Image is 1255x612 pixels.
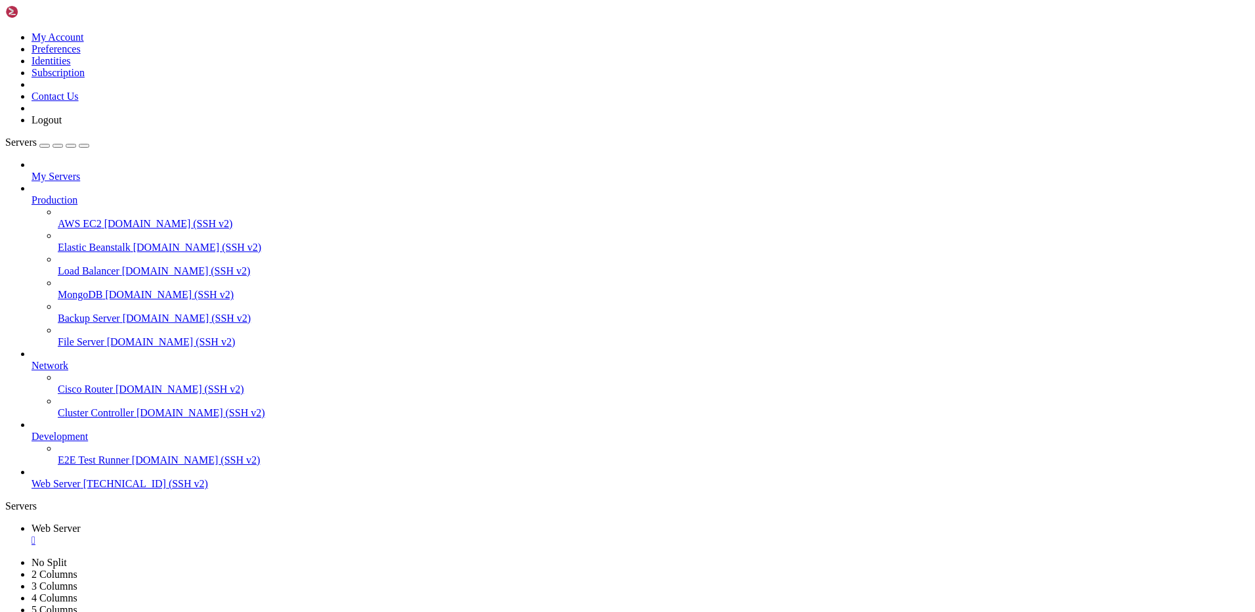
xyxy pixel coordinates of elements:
[58,395,1250,419] li: Cluster Controller [DOMAIN_NAME] (SSH v2)
[32,32,84,43] a: My Account
[58,19,63,31] span: #
[32,19,53,31] span: mail
[133,242,262,253] span: [DOMAIN_NAME] (SSH v2)
[58,218,1250,230] a: AWS EC2 [DOMAIN_NAME] (SSH v2)
[32,171,80,182] span: My Servers
[5,137,37,148] span: Servers
[5,137,89,148] a: Servers
[58,242,1250,253] a: Elastic Beanstalk [DOMAIN_NAME] (SSH v2)
[58,407,134,418] span: Cluster Controller
[32,67,85,78] a: Subscription
[58,265,119,276] span: Load Balancer
[32,183,1250,348] li: Production
[58,289,1250,301] a: MongoDB [DOMAIN_NAME] (SSH v2)
[32,580,77,592] a: 3 Columns
[32,159,1250,183] li: My Servers
[32,478,81,489] span: Web Server
[5,5,81,18] img: Shellngn
[32,557,67,568] a: No Split
[58,336,104,347] span: File Server
[32,43,81,55] a: Preferences
[58,383,1250,395] a: Cisco Router [DOMAIN_NAME] (SSH v2)
[32,194,1250,206] a: Production
[32,360,68,371] span: Network
[32,592,77,603] a: 4 Columns
[5,19,26,31] span: root
[137,407,265,418] span: [DOMAIN_NAME] (SSH v2)
[26,19,32,31] span: @
[32,569,77,580] a: 2 Columns
[32,431,88,442] span: Development
[58,265,1250,277] a: Load Balancer [DOMAIN_NAME] (SSH v2)
[58,372,1250,395] li: Cisco Router [DOMAIN_NAME] (SSH v2)
[107,336,236,347] span: [DOMAIN_NAME] (SSH v2)
[32,171,1250,183] a: My Servers
[58,242,131,253] span: Elastic Beanstalk
[58,218,102,229] span: AWS EC2
[53,19,58,31] span: ~
[32,91,79,102] a: Contact Us
[116,383,244,395] span: [DOMAIN_NAME] (SSH v2)
[32,523,1250,546] a: Web Server
[32,194,77,206] span: Production
[32,419,1250,466] li: Development
[32,360,1250,372] a: Network
[32,466,1250,490] li: Web Server [TECHNICAL_ID] (SSH v2)
[58,336,1250,348] a: File Server [DOMAIN_NAME] (SSH v2)
[32,535,1250,546] a: 
[122,265,251,276] span: [DOMAIN_NAME] (SSH v2)
[32,114,62,125] a: Logout
[58,206,1250,230] li: AWS EC2 [DOMAIN_NAME] (SSH v2)
[58,454,1250,466] a: E2E Test Runner [DOMAIN_NAME] (SSH v2)
[32,431,1250,443] a: Development
[132,454,261,466] span: [DOMAIN_NAME] (SSH v2)
[123,313,251,324] span: [DOMAIN_NAME] (SSH v2)
[58,277,1250,301] li: MongoDB [DOMAIN_NAME] (SSH v2)
[5,5,1084,18] x-row: Last login: [DATE] from [TECHNICAL_ID]
[58,313,120,324] span: Backup Server
[5,500,1250,512] div: Servers
[104,218,233,229] span: [DOMAIN_NAME] (SSH v2)
[58,383,113,395] span: Cisco Router
[58,301,1250,324] li: Backup Server [DOMAIN_NAME] (SSH v2)
[82,18,87,32] div: (14, 1)
[58,443,1250,466] li: E2E Test Runner [DOMAIN_NAME] (SSH v2)
[58,324,1250,348] li: File Server [DOMAIN_NAME] (SSH v2)
[58,407,1250,419] a: Cluster Controller [DOMAIN_NAME] (SSH v2)
[105,289,234,300] span: [DOMAIN_NAME] (SSH v2)
[32,523,81,534] span: Web Server
[58,454,129,466] span: E2E Test Runner
[32,55,71,66] a: Identities
[83,478,208,489] span: [TECHNICAL_ID] (SSH v2)
[58,313,1250,324] a: Backup Server [DOMAIN_NAME] (SSH v2)
[32,478,1250,490] a: Web Server [TECHNICAL_ID] (SSH v2)
[58,230,1250,253] li: Elastic Beanstalk [DOMAIN_NAME] (SSH v2)
[32,348,1250,419] li: Network
[58,253,1250,277] li: Load Balancer [DOMAIN_NAME] (SSH v2)
[58,289,102,300] span: MongoDB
